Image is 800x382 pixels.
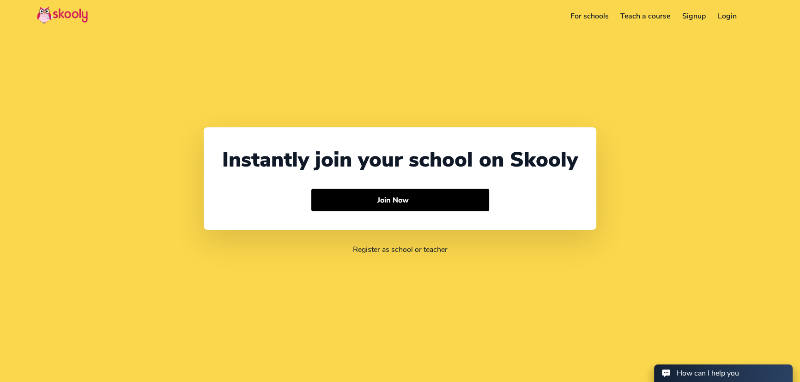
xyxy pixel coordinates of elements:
a: Signup [676,9,712,24]
ion-icon: arrow forward outline [413,195,423,205]
button: menu outline [750,9,763,24]
a: Register as school or teacher [353,245,448,255]
a: For schools [564,9,615,24]
button: Join Nowarrow forward outline [311,189,489,212]
a: Login [712,9,743,24]
a: Teach a course [614,9,676,24]
img: Skooly [37,6,88,24]
div: Instantly join your school on Skooly [222,146,578,174]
